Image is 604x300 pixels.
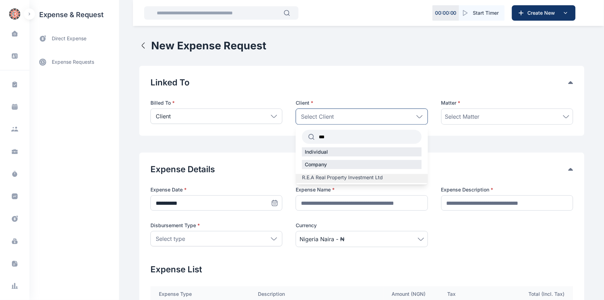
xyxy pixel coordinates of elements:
[150,77,573,88] div: Linked To
[296,222,317,229] span: Currency
[302,174,383,181] span: R.E.A Real Property Investment Ltd
[29,48,119,70] div: expense requests
[156,112,171,120] p: Client
[150,164,568,175] button: Expense Details
[150,222,282,229] label: Disbursement Type
[29,54,119,70] a: expense requests
[150,264,573,275] h2: Expense List
[52,35,86,42] span: direct expense
[512,5,576,21] button: Create New
[445,112,480,121] span: Select Matter
[150,186,282,193] label: Expense Date
[296,99,428,106] p: Client
[435,9,457,16] p: 00 : 00 : 00
[150,77,568,88] button: Linked To
[441,186,573,193] label: Expense Description
[151,39,266,52] h1: New Expense Request
[525,9,561,16] span: Create New
[300,235,344,243] span: Nigeria Naira - ₦
[296,186,428,193] label: Expense Name
[441,99,461,106] span: Matter
[473,9,499,16] span: Start Timer
[459,5,505,21] button: Start Timer
[156,235,185,243] p: Select type
[150,164,573,175] div: Expense Details
[301,112,334,121] span: Select Client
[150,99,282,106] label: Billed To
[29,29,119,48] a: direct expense
[302,148,331,155] p: Individual
[302,161,330,168] p: Company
